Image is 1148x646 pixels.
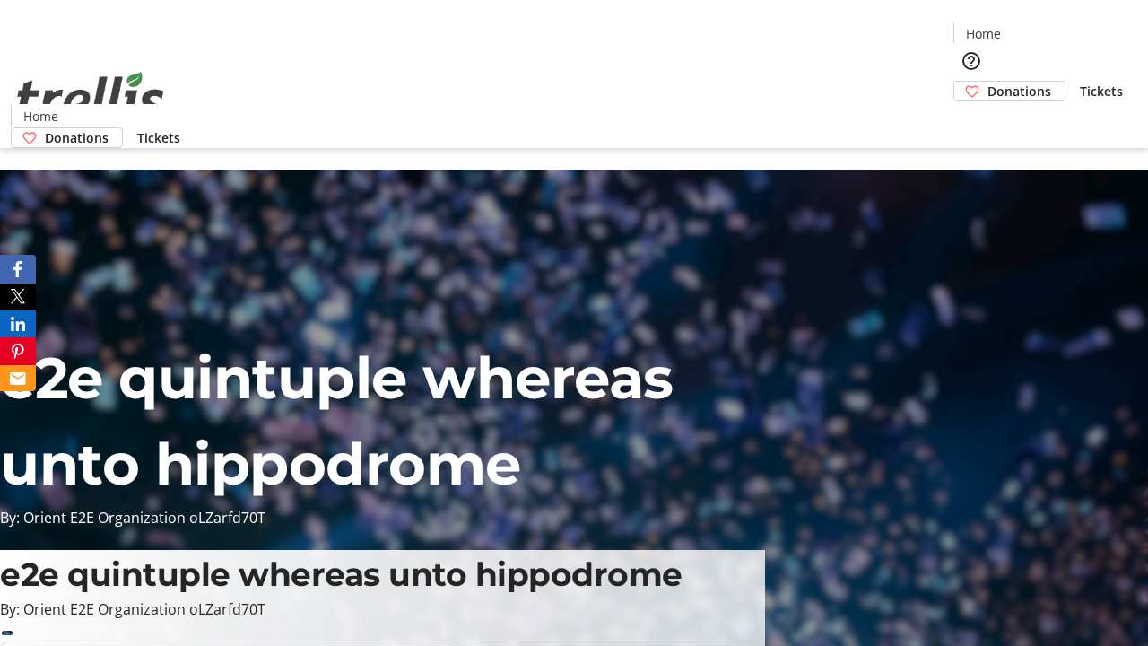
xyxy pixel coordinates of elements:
a: Donations [11,127,123,148]
span: Home [23,107,58,126]
span: Donations [987,82,1051,100]
img: Orient E2E Organization oLZarfd70T's Logo [11,52,170,142]
a: Home [12,107,69,126]
button: Cart [953,101,989,137]
span: Tickets [1080,82,1123,100]
span: Donations [45,128,109,147]
button: Help [953,43,989,79]
a: Donations [953,81,1065,101]
a: Tickets [123,128,195,147]
span: Tickets [137,128,180,147]
a: Home [954,24,1012,43]
a: Tickets [1065,82,1137,100]
span: Home [966,24,1001,43]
